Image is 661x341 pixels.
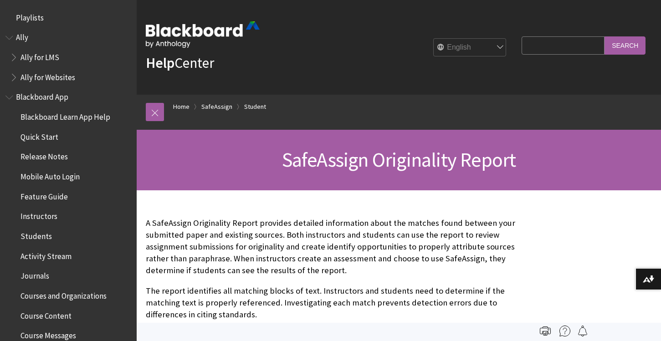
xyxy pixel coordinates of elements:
span: Quick Start [20,129,58,142]
span: Course Messages [20,328,76,341]
p: A SafeAssign Originality Report provides detailed information about the matches found between you... [146,217,517,277]
span: Students [20,229,52,241]
a: Home [173,101,190,112]
span: Instructors [20,209,57,221]
strong: Help [146,54,174,72]
input: Search [605,36,646,54]
span: Feature Guide [20,189,68,201]
span: Course Content [20,308,72,321]
img: Follow this page [577,326,588,336]
span: Courses and Organizations [20,288,107,300]
a: SafeAssign [201,101,232,112]
span: SafeAssign Originality Report [282,147,516,172]
span: Activity Stream [20,249,72,261]
span: Journals [20,269,49,281]
img: Blackboard by Anthology [146,21,260,48]
p: The report identifies all matching blocks of text. Instructors and students need to determine if ... [146,285,517,321]
span: Playlists [16,10,44,22]
span: Blackboard Learn App Help [20,109,110,122]
a: HelpCenter [146,54,214,72]
nav: Book outline for Playlists [5,10,131,25]
img: More help [559,326,570,336]
select: Site Language Selector [434,39,507,57]
span: Ally for Websites [20,70,75,82]
span: Mobile Auto Login [20,169,80,181]
span: Release Notes [20,149,68,162]
span: Blackboard App [16,90,68,102]
span: Ally [16,30,28,42]
a: Student [244,101,266,112]
span: Ally for LMS [20,50,59,62]
img: Print [540,326,551,336]
nav: Book outline for Anthology Ally Help [5,30,131,85]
